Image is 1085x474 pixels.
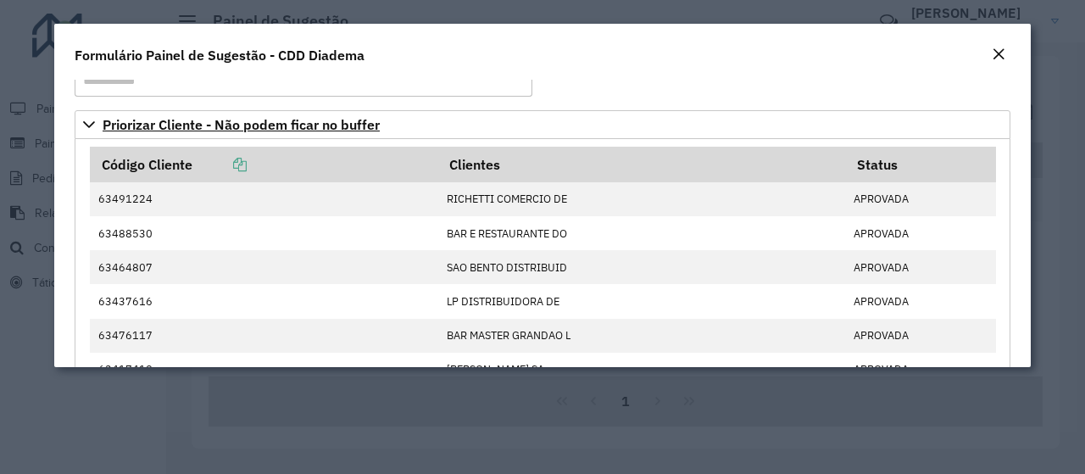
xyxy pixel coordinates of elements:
[90,284,438,318] td: 63437616
[845,319,996,353] td: APROVADA
[845,353,996,387] td: APROVADA
[845,284,996,318] td: APROVADA
[437,353,845,387] td: [PERSON_NAME] SA
[845,250,996,284] td: APROVADA
[437,284,845,318] td: LP DISTRIBUIDORA DE
[845,182,996,216] td: APROVADA
[437,250,845,284] td: SAO BENTO DISTRIBUID
[75,110,1010,139] a: Priorizar Cliente - Não podem ficar no buffer
[437,216,845,250] td: BAR E RESTAURANTE DO
[90,353,438,387] td: 63417418
[90,147,438,182] th: Código Cliente
[103,118,380,131] span: Priorizar Cliente - Não podem ficar no buffer
[192,156,247,173] a: Copiar
[90,250,438,284] td: 63464807
[90,216,438,250] td: 63488530
[845,147,996,182] th: Status
[437,182,845,216] td: RICHETTI COMERCIO DE
[90,319,438,353] td: 63476117
[90,182,438,216] td: 63491224
[437,147,845,182] th: Clientes
[992,47,1005,61] em: Fechar
[437,319,845,353] td: BAR MASTER GRANDAO L
[987,44,1010,66] button: Close
[845,216,996,250] td: APROVADA
[75,45,364,65] h4: Formulário Painel de Sugestão - CDD Diadema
